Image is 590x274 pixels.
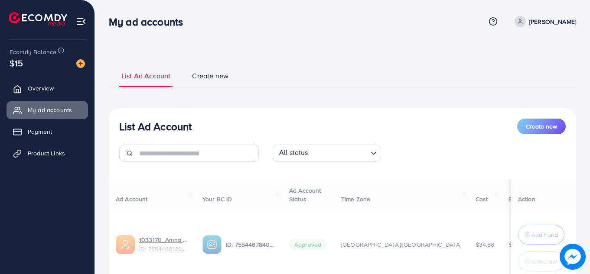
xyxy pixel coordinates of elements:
[511,16,576,27] a: [PERSON_NAME]
[560,244,586,270] img: image
[28,106,72,114] span: My ad accounts
[76,59,85,68] img: image
[28,127,52,136] span: Payment
[517,119,566,134] button: Create new
[273,145,381,162] div: Search for option
[7,80,88,97] a: Overview
[277,146,310,160] span: All status
[76,16,86,26] img: menu
[121,71,170,81] span: List Ad Account
[192,71,228,81] span: Create new
[109,16,190,28] h3: My ad accounts
[529,16,576,27] p: [PERSON_NAME]
[526,122,557,131] span: Create new
[7,145,88,162] a: Product Links
[7,123,88,140] a: Payment
[311,146,367,160] input: Search for option
[28,149,65,158] span: Product Links
[10,57,23,69] span: $15
[119,120,192,133] h3: List Ad Account
[28,84,54,93] span: Overview
[7,101,88,119] a: My ad accounts
[10,48,56,56] span: Ecomdy Balance
[9,12,67,26] img: logo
